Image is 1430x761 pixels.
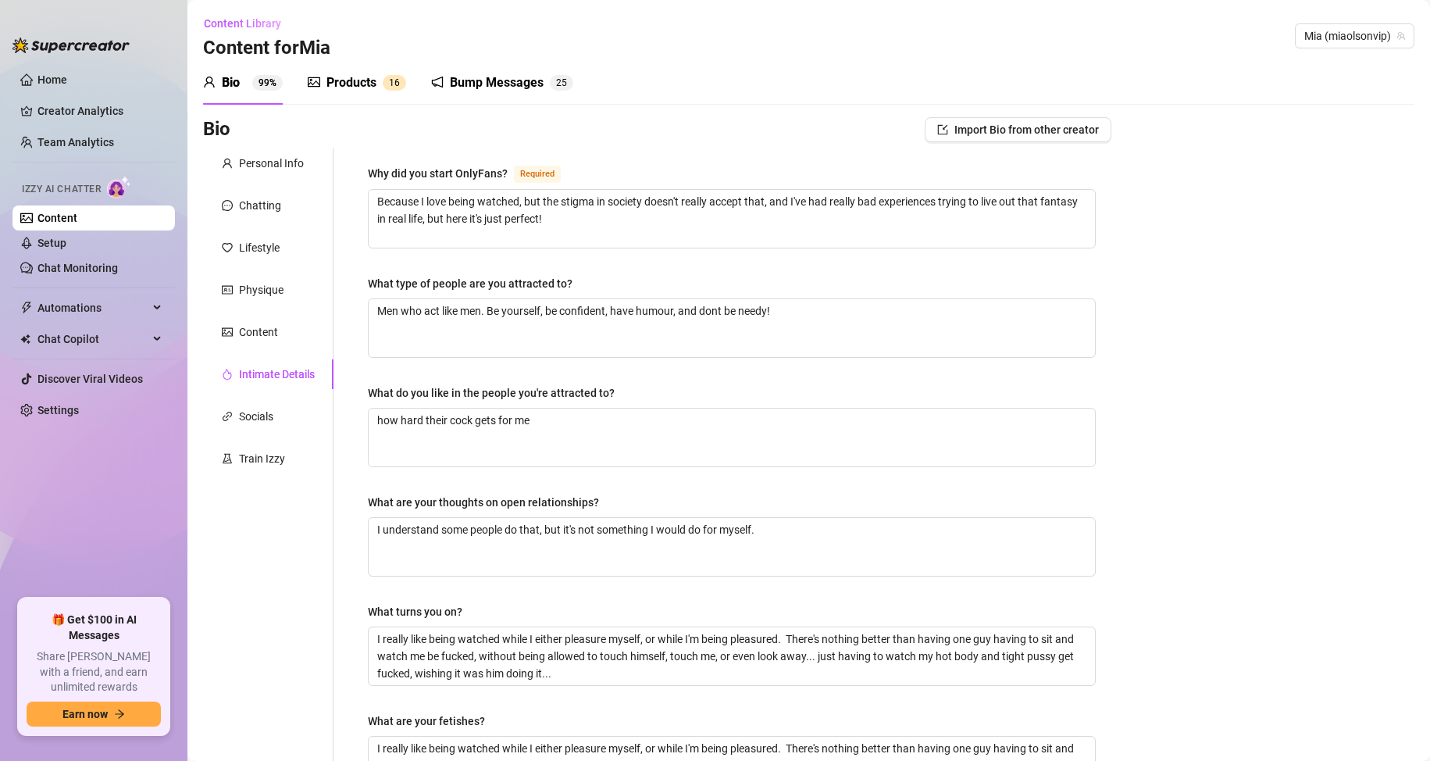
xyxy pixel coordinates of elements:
[394,77,400,88] span: 6
[1396,31,1406,41] span: team
[203,76,216,88] span: user
[37,73,67,86] a: Home
[369,518,1095,576] textarea: What are your thoughts on open relationships?
[37,373,143,385] a: Discover Viral Videos
[114,709,125,720] span: arrow-right
[62,708,108,720] span: Earn now
[239,366,315,383] div: Intimate Details
[368,165,508,182] div: Why did you start OnlyFans?
[37,136,114,148] a: Team Analytics
[203,36,330,61] h3: Content for Mia
[239,281,284,298] div: Physique
[368,713,496,730] label: What are your fetishes?
[27,702,161,727] button: Earn nowarrow-right
[368,384,615,402] div: What do you like in the people you're attracted to?
[239,450,285,467] div: Train Izzy
[22,182,101,197] span: Izzy AI Chatter
[308,76,320,88] span: picture
[368,494,599,511] div: What are your thoughts on open relationships?
[389,77,394,88] span: 1
[222,411,233,422] span: link
[239,408,273,425] div: Socials
[368,384,626,402] label: What do you like in the people you're attracted to?
[222,369,233,380] span: fire
[239,155,304,172] div: Personal Info
[222,242,233,253] span: heart
[1304,24,1405,48] span: Mia (miaolsonvip)
[368,164,578,183] label: Why did you start OnlyFans?
[37,404,79,416] a: Settings
[383,75,406,91] sup: 16
[12,38,130,53] img: logo-BBDzfeDw.svg
[222,284,233,295] span: idcard
[368,275,583,292] label: What type of people are you attracted to?
[107,176,131,198] img: AI Chatter
[431,76,444,88] span: notification
[369,190,1095,248] textarea: Why did you start OnlyFans?
[222,200,233,211] span: message
[37,212,77,224] a: Content
[450,73,544,92] div: Bump Messages
[203,11,294,36] button: Content Library
[37,295,148,320] span: Automations
[239,239,280,256] div: Lifestyle
[562,77,567,88] span: 5
[239,197,281,214] div: Chatting
[37,237,66,249] a: Setup
[368,603,462,620] div: What turns you on?
[222,73,240,92] div: Bio
[556,77,562,88] span: 2
[222,327,233,338] span: picture
[369,627,1095,685] textarea: What turns you on?
[37,262,118,274] a: Chat Monitoring
[925,117,1111,142] button: Import Bio from other creator
[368,494,610,511] label: What are your thoughts on open relationships?
[514,166,561,183] span: Required
[368,275,572,292] div: What type of people are you attracted to?
[222,453,233,464] span: experiment
[204,17,281,30] span: Content Library
[550,75,573,91] sup: 25
[954,123,1099,136] span: Import Bio from other creator
[1377,708,1414,745] iframe: Intercom live chat
[20,302,33,314] span: thunderbolt
[203,117,230,142] h3: Bio
[369,409,1095,466] textarea: What do you like in the people you're attracted to?
[27,613,161,643] span: 🎁 Get $100 in AI Messages
[368,603,473,620] label: What turns you on?
[37,98,162,123] a: Creator Analytics
[252,75,283,91] sup: 99%
[239,323,278,341] div: Content
[37,327,148,352] span: Chat Copilot
[937,124,948,135] span: import
[368,713,485,730] div: What are your fetishes?
[369,299,1095,357] textarea: What type of people are you attracted to?
[222,158,233,169] span: user
[20,334,30,345] img: Chat Copilot
[326,73,376,92] div: Products
[27,649,161,695] span: Share [PERSON_NAME] with a friend, and earn unlimited rewards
